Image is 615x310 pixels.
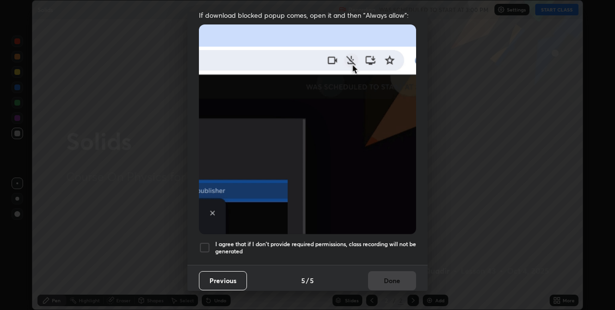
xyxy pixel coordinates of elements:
button: Previous [199,271,247,290]
span: If download blocked popup comes, open it and then "Always allow": [199,11,416,20]
h4: 5 [301,275,305,286]
h4: / [306,275,309,286]
h5: I agree that if I don't provide required permissions, class recording will not be generated [215,240,416,255]
h4: 5 [310,275,314,286]
img: downloads-permission-blocked.gif [199,24,416,234]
